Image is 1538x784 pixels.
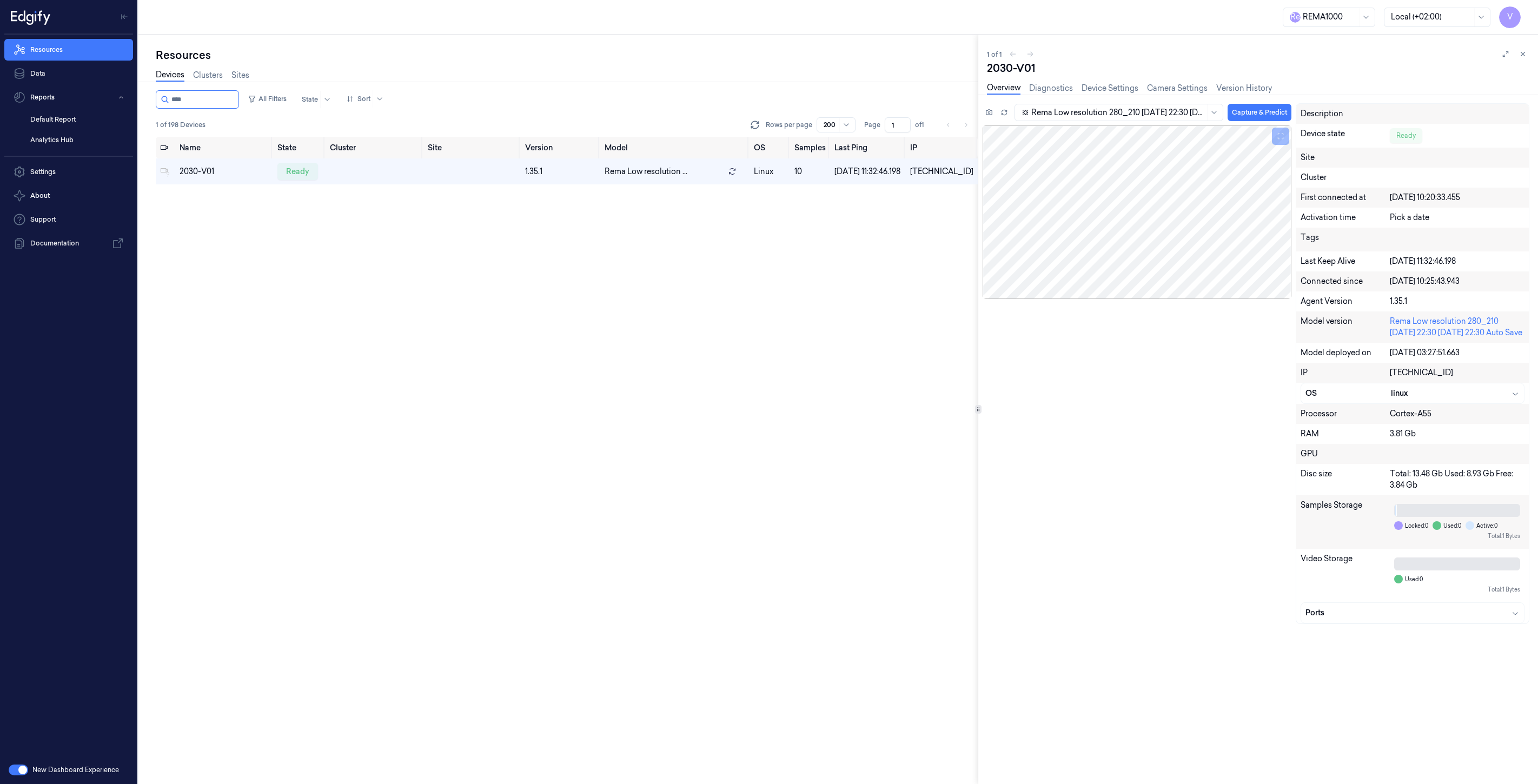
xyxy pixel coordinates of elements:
[1216,83,1272,94] a: Version History
[1405,522,1428,530] span: Locked: 0
[1301,500,1390,544] div: Samples Storage
[4,87,133,108] button: Reports
[987,61,1529,76] div: 2030-V01
[193,70,223,81] a: Clusters
[175,137,273,158] th: Name
[605,166,687,177] span: Rema Low resolution ...
[4,39,133,61] a: Resources
[915,120,932,130] span: of 1
[600,137,749,158] th: Model
[1301,428,1390,440] div: RAM
[1476,522,1497,530] span: Active: 0
[1305,607,1520,619] div: Ports
[1499,6,1521,28] button: V
[273,137,325,158] th: State
[1290,12,1301,23] span: R e
[1301,232,1390,247] div: Tags
[790,137,830,158] th: Samples
[1301,383,1524,403] button: OSlinux
[1301,448,1524,460] div: GPU
[1390,367,1524,378] div: [TECHNICAL_ID]
[906,137,978,158] th: IP
[1228,104,1291,121] button: Capture & Predict
[1301,347,1390,358] div: Model deployed on
[1390,347,1524,358] div: [DATE] 03:27:51.663
[156,48,978,63] div: Resources
[4,232,133,254] a: Documentation
[1443,522,1461,530] span: Used: 0
[1390,428,1524,440] div: 3.81 Gb
[180,166,269,177] div: 2030-V01
[4,185,133,207] button: About
[1390,212,1429,222] span: Pick a date
[22,131,133,149] a: Analytics Hub
[525,166,596,177] div: 1.35.1
[910,166,973,177] div: [TECHNICAL_ID]
[116,8,133,25] button: Toggle Navigation
[1301,316,1390,338] div: Model version
[1390,468,1524,491] div: Total: 13.48 Gb Used: 8.93 Gb Free: 3.84 Gb
[1301,367,1390,378] div: IP
[231,70,249,81] a: Sites
[941,117,973,132] nav: pagination
[1394,532,1520,540] div: Total: 1 Bytes
[834,166,901,177] div: [DATE] 11:32:46.198
[1301,152,1524,163] div: Site
[830,137,906,158] th: Last Ping
[1305,388,1391,399] div: OS
[243,90,291,108] button: All Filters
[1390,128,1422,143] div: Ready
[1301,172,1524,183] div: Cluster
[1147,83,1208,94] a: Camera Settings
[1390,192,1524,203] div: [DATE] 10:20:33.455
[4,209,133,230] a: Support
[987,50,1002,59] span: 1 of 1
[1394,586,1520,594] div: Total: 1 Bytes
[1301,603,1524,623] button: Ports
[1405,575,1423,583] span: Used: 0
[326,137,424,158] th: Cluster
[1301,553,1390,598] div: Video Storage
[1301,192,1390,203] div: First connected at
[750,137,790,158] th: OS
[277,163,318,180] div: ready
[423,137,521,158] th: Site
[1390,256,1524,267] div: [DATE] 11:32:46.198
[4,63,133,84] a: Data
[1082,83,1138,94] a: Device Settings
[521,137,600,158] th: Version
[1301,108,1390,119] div: Description
[1390,276,1524,287] div: [DATE] 10:25:43.943
[987,82,1020,95] a: Overview
[1390,408,1524,420] div: Cortex-A55
[22,110,133,129] a: Default Report
[1301,212,1390,223] div: Activation time
[1391,388,1520,399] div: linux
[1301,256,1390,267] div: Last Keep Alive
[864,120,880,130] span: Page
[1301,276,1390,287] div: Connected since
[1390,296,1524,307] div: 1.35.1
[1390,316,1524,338] div: Rema Low resolution 280_210 [DATE] 22:30 [DATE] 22:30 Auto Save
[156,120,205,130] span: 1 of 198 Devices
[1301,128,1390,143] div: Device state
[766,120,812,130] p: Rows per page
[1301,296,1390,307] div: Agent Version
[4,161,133,183] a: Settings
[1029,83,1073,94] a: Diagnostics
[156,69,184,82] a: Devices
[1301,468,1390,491] div: Disc size
[1301,408,1390,420] div: Processor
[794,166,826,177] div: 10
[754,166,786,177] p: linux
